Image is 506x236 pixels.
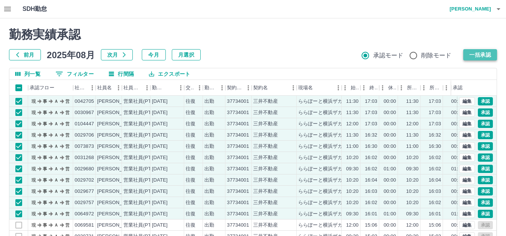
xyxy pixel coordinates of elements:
[227,98,249,105] div: 37734001
[298,132,411,139] div: ららぽーと横浜ザガーデンレストランフォーシュン
[346,109,359,116] div: 11:30
[152,210,168,218] div: [DATE]
[186,98,195,105] div: 往復
[172,49,201,60] button: 月選択
[103,68,140,80] button: 行間隔
[75,154,94,161] div: 0031268
[253,199,278,206] div: 三井不動産
[227,154,249,161] div: 37734001
[152,165,168,173] div: [DATE]
[253,188,278,195] div: 三井不動産
[225,80,252,96] div: 契約コード
[406,165,419,173] div: 09:30
[365,154,377,161] div: 16:02
[388,80,396,96] div: 休憩
[9,49,41,60] button: 前月
[54,121,59,126] text: Ａ
[75,222,94,229] div: 0069581
[186,222,195,229] div: 往復
[47,49,95,60] h5: 2025年08月
[384,188,396,195] div: 00:00
[298,165,411,173] div: ららぽーと横浜ザガーデンレストランフォーシュン
[253,154,278,161] div: 三井不動産
[186,120,195,128] div: 往復
[365,188,377,195] div: 16:03
[123,188,163,195] div: 営業社員(PT契約)
[204,177,214,184] div: 出勤
[227,109,249,116] div: 37734001
[32,99,36,104] text: 現
[184,80,203,96] div: 交通費
[32,211,36,216] text: 現
[43,99,47,104] text: 事
[43,177,47,183] text: 事
[204,109,214,116] div: 出勤
[186,165,195,173] div: 往復
[152,132,168,139] div: [DATE]
[429,120,441,128] div: 17:03
[186,188,195,195] div: 往復
[451,188,464,195] div: 00:00
[97,199,138,206] div: [PERSON_NAME]
[384,98,396,105] div: 00:00
[123,132,163,139] div: 営業社員(PT契約)
[342,80,360,96] div: 始業
[30,80,54,96] div: 承認フロー
[459,97,475,105] button: 編集
[123,177,163,184] div: 営業社員(PT契約)
[194,82,205,93] button: メニュー
[152,80,165,96] div: 勤務日
[346,199,359,206] div: 10:20
[227,222,249,229] div: 37734001
[406,177,419,184] div: 10:20
[123,120,163,128] div: 営業社員(PT契約)
[186,109,195,116] div: 往復
[384,132,396,139] div: 00:00
[365,210,377,218] div: 16:01
[54,99,59,104] text: Ａ
[54,144,59,149] text: Ａ
[54,132,59,138] text: Ａ
[65,166,70,171] text: 営
[351,80,359,96] div: 始業
[243,82,254,93] button: メニュー
[75,143,94,150] div: 0073873
[227,177,249,184] div: 37734001
[298,188,411,195] div: ららぽーと横浜ザガーデンレストランフォーシュン
[75,177,94,184] div: 0029702
[32,121,36,126] text: 現
[346,165,359,173] div: 09:30
[384,165,396,173] div: 01:00
[398,80,420,96] div: 所定開始
[65,144,70,149] text: 営
[459,198,475,207] button: 編集
[32,189,36,194] text: 現
[406,143,419,150] div: 11:00
[227,132,249,139] div: 37734001
[384,143,396,150] div: 00:00
[429,188,441,195] div: 16:03
[429,165,441,173] div: 16:02
[204,132,214,139] div: 出勤
[75,165,94,173] div: 0029680
[75,210,94,218] div: 0064972
[75,199,94,206] div: 0029757
[346,132,359,139] div: 11:30
[478,131,493,139] button: 承認
[346,222,359,229] div: 12:00
[365,177,377,184] div: 16:04
[406,109,419,116] div: 11:30
[406,188,419,195] div: 10:20
[365,199,377,206] div: 16:02
[152,154,168,161] div: [DATE]
[216,82,228,93] button: メニュー
[298,199,411,206] div: ららぽーと横浜ザガーデンレストランフォーシュン
[365,143,377,150] div: 16:30
[175,82,186,93] button: メニュー
[75,188,94,195] div: 0029677
[203,80,225,96] div: 勤務区分
[406,222,419,229] div: 12:00
[459,142,475,150] button: 編集
[253,210,278,218] div: 三井不動産
[453,80,462,96] div: 承認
